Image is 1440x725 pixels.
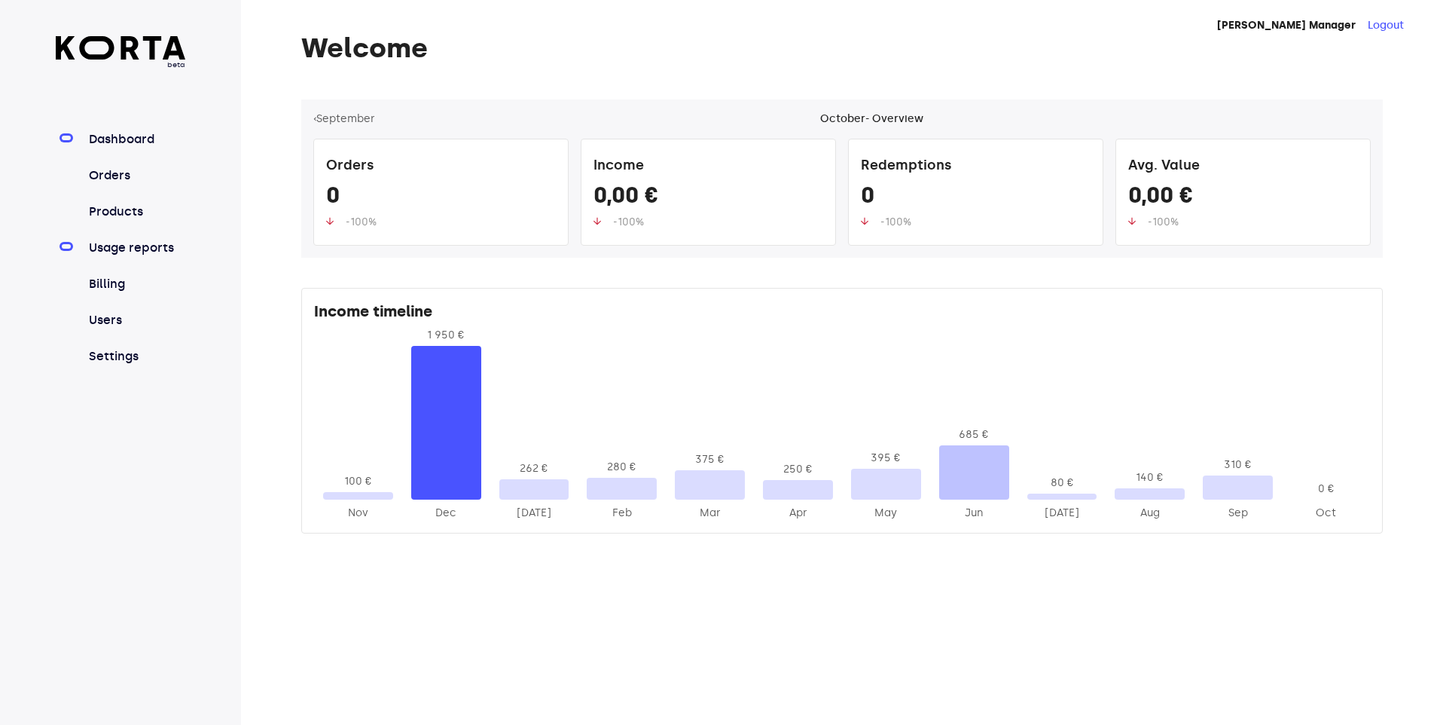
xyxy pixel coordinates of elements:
[1148,216,1179,228] span: -100%
[86,130,186,148] a: Dashboard
[1128,182,1358,215] div: 0,00 €
[86,203,186,221] a: Products
[861,151,1091,182] div: Redemptions
[346,216,377,228] span: -100%
[1128,217,1136,225] img: up
[587,506,657,521] div: 2025-Feb
[880,216,911,228] span: -100%
[1368,18,1404,33] button: Logout
[1217,19,1356,32] strong: [PERSON_NAME] Manager
[939,427,1009,442] div: 685 €
[56,36,186,70] a: beta
[86,167,186,185] a: Orders
[939,506,1009,521] div: 2025-Jun
[851,506,921,521] div: 2025-May
[613,216,644,228] span: -100%
[1203,457,1273,473] div: 310 €
[675,452,745,467] div: 375 €
[1291,506,1361,521] div: 2025-Oct
[323,506,393,521] div: 2024-Nov
[86,311,186,329] a: Users
[820,112,923,127] div: October - Overview
[587,460,657,475] div: 280 €
[499,506,569,521] div: 2025-Jan
[86,239,186,257] a: Usage reports
[1128,151,1358,182] div: Avg. Value
[1115,506,1185,521] div: 2025-Aug
[314,301,1370,328] div: Income timeline
[326,182,556,215] div: 0
[86,347,186,366] a: Settings
[313,112,375,127] button: ‹September
[411,506,481,521] div: 2024-Dec
[1203,506,1273,521] div: 2025-Sep
[675,506,745,521] div: 2025-Mar
[1291,482,1361,497] div: 0 €
[326,151,556,182] div: Orders
[326,217,334,225] img: up
[593,151,823,182] div: Income
[763,506,833,521] div: 2025-Apr
[593,217,601,225] img: up
[851,451,921,466] div: 395 €
[56,36,186,60] img: Korta
[499,461,569,476] div: 262 €
[1027,476,1097,491] div: 80 €
[763,462,833,477] div: 250 €
[86,275,186,293] a: Billing
[411,328,481,343] div: 1 950 €
[593,182,823,215] div: 0,00 €
[56,60,186,70] span: beta
[861,182,1091,215] div: 0
[1115,470,1185,485] div: 140 €
[301,33,1383,63] h1: Welcome
[323,474,393,489] div: 100 €
[1027,506,1097,521] div: 2025-Jul
[861,217,868,225] img: up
